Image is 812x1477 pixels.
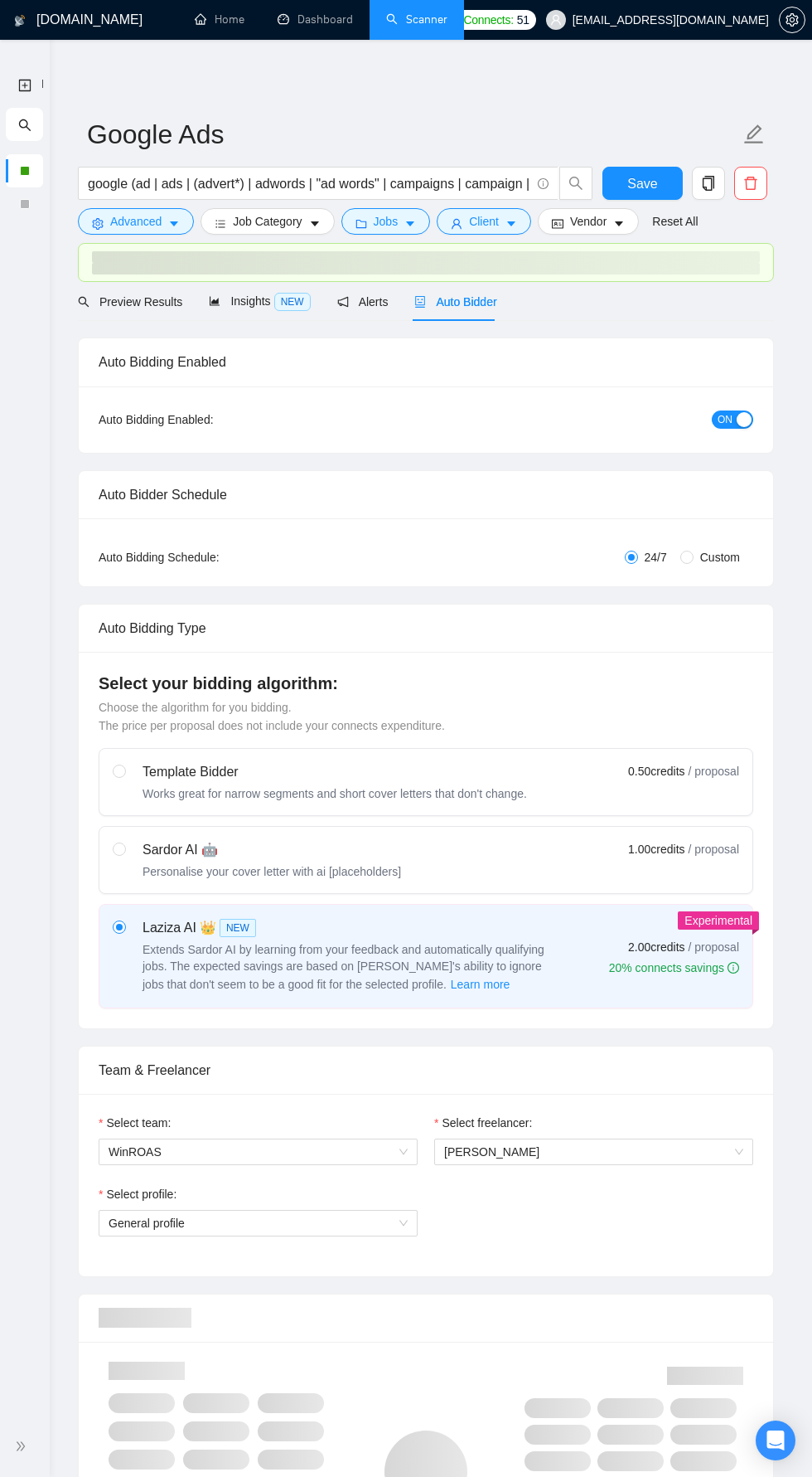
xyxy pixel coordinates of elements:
span: caret-down [505,217,517,230]
span: / proposal [689,841,739,858]
a: homeHome [195,12,244,27]
li: My Scanners [6,108,43,221]
a: Reset All [652,212,698,231]
div: Auto Bidding Schedule: [99,548,317,566]
span: setting [780,13,805,27]
div: Sardor AI 🤖 [143,840,401,860]
div: 20% connects savings [609,960,739,976]
div: Works great for narrow segments and short cover letters that don't change. [143,785,527,802]
span: NEW [220,919,256,937]
span: General profile [109,1211,408,1236]
span: Job Category [233,212,302,231]
span: notification [337,296,349,308]
a: searchScanner [386,12,447,27]
span: Auto Bidder [414,295,496,309]
img: logo [14,7,26,34]
span: search [78,296,89,308]
span: Learn more [451,975,510,994]
label: Select team: [99,1114,171,1132]
span: idcard [552,217,563,230]
span: Experimental [684,914,752,927]
span: delete [735,176,766,191]
span: caret-down [309,217,321,230]
span: caret-down [168,217,180,230]
button: userClientcaret-down [437,208,531,235]
span: caret-down [613,217,625,230]
span: Advanced [110,212,162,231]
span: double-right [15,1438,31,1455]
span: info-circle [538,178,549,189]
span: Connects: [463,11,513,29]
span: 0.50 credits [628,762,684,780]
span: / proposal [689,939,739,955]
span: 51 [517,11,529,29]
span: search [560,176,592,191]
div: Team & Freelancer [99,1047,753,1094]
div: Personalise your cover letter with ai [placeholders] [143,863,401,880]
span: 2.00 credits [628,938,684,956]
div: Open Intercom Messenger [756,1421,795,1460]
span: area-chart [209,295,220,307]
span: info-circle [727,962,739,974]
span: WinROAS [109,1139,408,1164]
h4: Select your bidding algorithm: [99,672,753,695]
button: delete [734,167,767,200]
input: Search Freelance Jobs... [88,173,530,194]
span: Save [627,173,657,194]
label: Select freelancer: [434,1114,532,1132]
span: 1.00 credits [628,840,684,858]
span: Choose the algorithm for you bidding. The price per proposal does not include your connects expen... [99,701,445,732]
button: Laziza AI NEWExtends Sardor AI by learning from your feedback and automatically qualifying jobs. ... [450,974,511,994]
span: user [451,217,462,230]
span: Custom [694,548,747,566]
button: Save [602,167,683,200]
a: dashboardDashboard [278,12,353,27]
button: search [559,167,592,200]
button: barsJob Categorycaret-down [201,208,334,235]
button: setting [779,7,805,33]
div: Auto Bidding Type [99,605,753,652]
span: Jobs [374,212,399,231]
div: Auto Bidding Enabled: [99,411,317,429]
span: 👑 [200,918,216,938]
div: Template Bidder [143,762,527,782]
span: robot [414,296,426,308]
span: Extends Sardor AI by learning from your feedback and automatically qualifying jobs. The expected ... [143,943,544,991]
span: folder [355,217,367,230]
span: 24/7 [638,548,674,566]
span: Vendor [570,212,607,231]
span: NEW [274,293,311,311]
span: user [550,14,562,26]
span: Client [469,212,499,231]
button: folderJobscaret-down [341,208,431,235]
button: idcardVendorcaret-down [538,208,639,235]
div: Laziza AI [143,918,557,938]
span: setting [92,217,104,230]
span: ON [718,411,732,429]
span: copy [693,176,724,191]
input: Scanner name... [87,114,740,155]
li: New Scanner [6,68,43,101]
span: Preview Results [78,295,182,309]
div: Auto Bidding Enabled [99,338,753,386]
button: copy [692,167,725,200]
span: Insights [209,294,310,308]
span: Select profile: [106,1185,176,1203]
span: search [18,108,31,141]
span: bars [215,217,226,230]
a: setting [779,13,805,27]
span: / proposal [689,763,739,780]
div: Auto Bidder Schedule [99,471,753,518]
span: [PERSON_NAME] [444,1145,539,1159]
span: caret-down [404,217,416,230]
span: edit [743,124,765,145]
button: settingAdvancedcaret-down [78,208,194,235]
a: New Scanner [18,68,31,102]
span: Alerts [337,295,389,309]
